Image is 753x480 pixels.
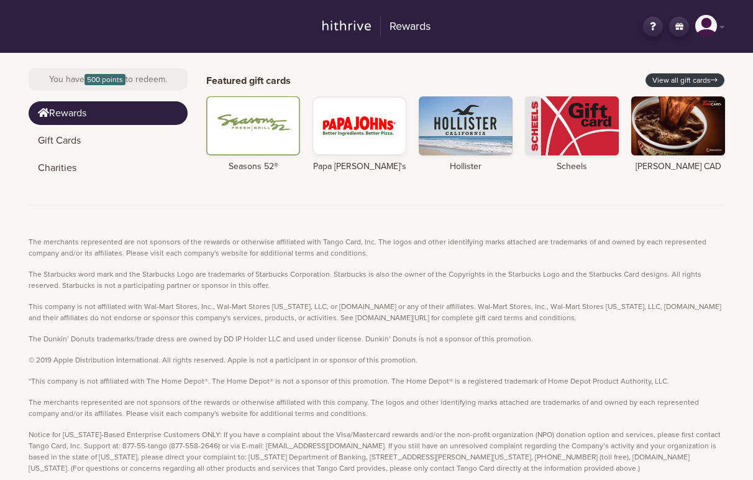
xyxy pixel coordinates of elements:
[29,269,724,291] p: The Starbucks word mark and the Starbucks Logo are trademarks of Starbucks Corporation. Starbucks...
[206,96,300,172] a: Seasons 52®
[84,74,125,85] span: 500 points
[314,15,439,39] a: Rewards
[29,301,724,323] p: This company is not affiliated with Wal-Mart Stores, Inc., Wal-Mart Stores [US_STATE], LLC, or [D...
[29,376,724,387] p: *This company is not affiliated with The Home Depot®. The Home Depot® is not a sponsor of this pr...
[313,162,406,172] h4: Papa [PERSON_NAME]'s
[525,162,619,172] h4: Scheels
[419,96,513,172] a: Hollister
[646,73,724,87] a: View all gift cards
[206,75,291,87] h2: Featured gift cards
[29,333,724,344] p: The Dunkin’ Donuts trademarks/trade dress are owned by DD IP Holder LLC and used under license. D...
[29,429,724,474] p: Notice for [US_STATE]-Based Enterprise Customers ONLY: If you have a complaint about the Visa/Mas...
[313,96,406,172] a: Papa [PERSON_NAME]'s
[29,354,724,366] p: © 2019 Apple Distribution International. All rights reserved. Apple is not a participant in or sp...
[29,236,724,259] p: The merchants represented are not sponsors of the rewards or otherwise affiliated with Tango Card...
[29,129,188,152] a: Gift Cards
[29,397,724,419] p: The merchants represented are not sponsors of the rewards or otherwise affiliated with this compa...
[525,96,619,172] a: Scheels
[631,162,725,172] h4: [PERSON_NAME] CAD
[29,9,54,20] span: Help
[29,101,188,125] a: Rewards
[419,162,513,172] h4: Hollister
[29,156,188,180] a: Charities
[380,17,431,37] h2: Rewards
[206,162,300,172] h4: Seasons 52®
[29,68,188,90] div: You have to redeem.
[322,21,372,30] img: hithrive-logo.9746416d.svg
